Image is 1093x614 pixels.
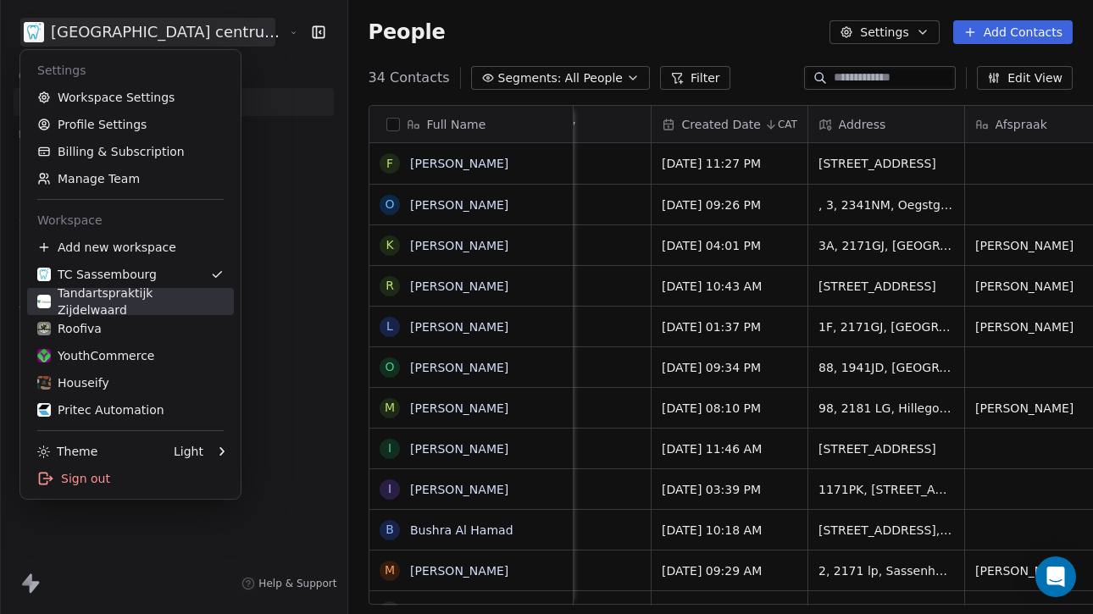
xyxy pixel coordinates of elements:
img: Afbeelding1.png [37,376,51,390]
div: Houseify [37,374,109,391]
img: Roofiva%20logo%20flavicon.png [37,322,51,335]
div: Roofiva [37,320,102,337]
div: Theme [37,443,97,460]
div: Workspace [27,207,234,234]
div: Pritec Automation [37,401,164,418]
img: YC%20tumbnail%20flavicon.png [37,349,51,362]
img: cropped-Favicon-Zijdelwaard.webp [37,295,51,308]
div: TC Sassembourg [37,266,157,283]
a: Workspace Settings [27,84,234,111]
div: Tandartspraktijk Zijdelwaard [37,285,224,318]
div: Light [174,443,203,460]
a: Profile Settings [27,111,234,138]
a: Billing & Subscription [27,138,234,165]
img: b646f82e.png [37,403,51,417]
div: YouthCommerce [37,347,154,364]
a: Manage Team [27,165,234,192]
div: Sign out [27,465,234,492]
div: Settings [27,57,234,84]
div: Add new workspace [27,234,234,261]
img: cropped-favo.png [37,268,51,281]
